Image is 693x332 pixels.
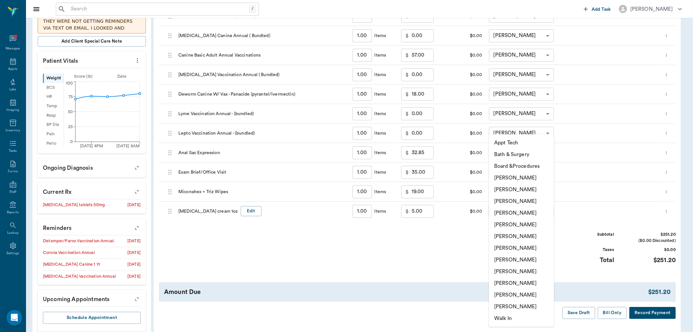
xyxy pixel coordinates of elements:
[489,242,554,254] li: [PERSON_NAME]
[489,137,554,149] li: Appt Tech
[489,301,554,312] li: [PERSON_NAME]
[489,254,554,266] li: [PERSON_NAME]
[489,312,554,324] li: Walk In
[489,184,554,195] li: [PERSON_NAME]
[489,231,554,242] li: [PERSON_NAME]
[489,195,554,207] li: [PERSON_NAME]
[489,207,554,219] li: [PERSON_NAME]
[489,277,554,289] li: [PERSON_NAME]
[6,310,22,325] div: Open Intercom Messenger
[489,172,554,184] li: [PERSON_NAME]
[489,266,554,277] li: [PERSON_NAME]
[489,149,554,160] li: Bath & Surgery
[489,219,554,231] li: [PERSON_NAME]
[489,160,554,172] li: Board &Procedures
[489,289,554,301] li: [PERSON_NAME]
